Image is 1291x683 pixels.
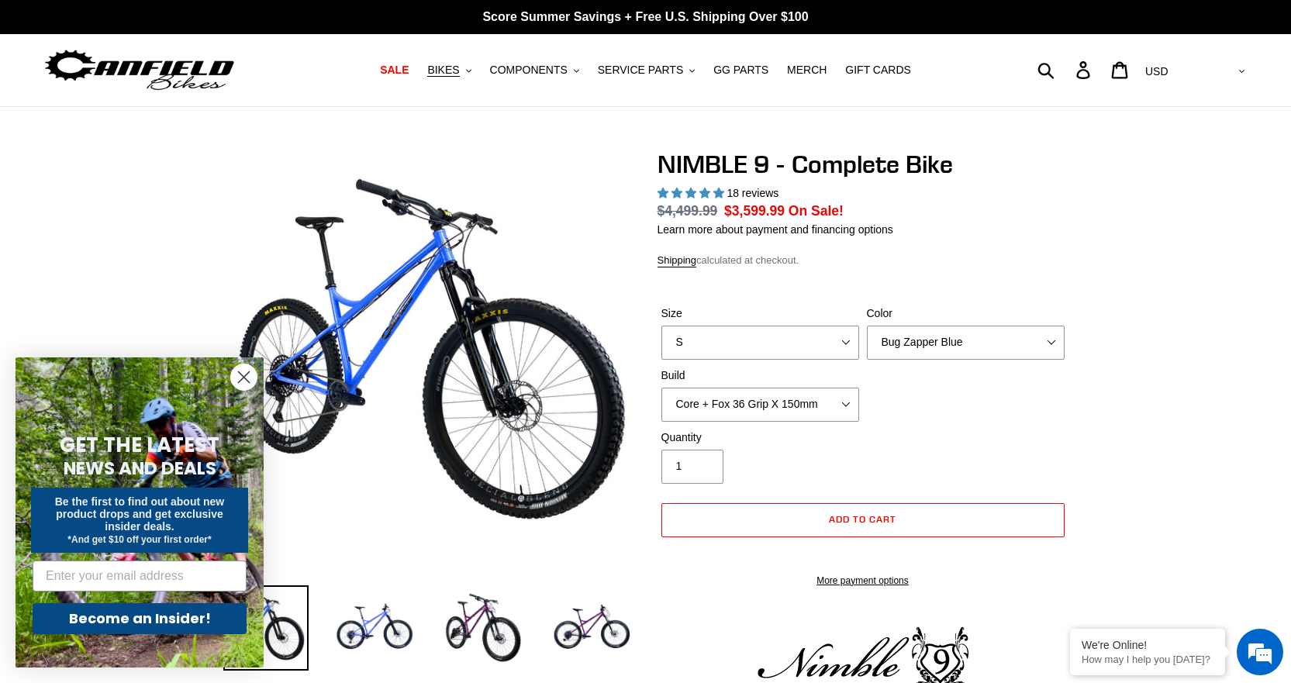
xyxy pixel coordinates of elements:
input: Enter your email address [33,561,247,592]
span: Be the first to find out about new product drops and get exclusive insider deals. [55,495,225,533]
span: SERVICE PARTS [598,64,683,77]
img: Load image into Gallery viewer, NIMBLE 9 - Complete Bike [332,585,417,671]
h1: NIMBLE 9 - Complete Bike [658,150,1068,179]
button: Close dialog [230,364,257,391]
button: BIKES [419,60,478,81]
img: Canfield Bikes [43,46,236,95]
span: MERCH [787,64,827,77]
label: Build [661,367,859,384]
span: GG PARTS [713,64,768,77]
div: We're Online! [1082,639,1213,651]
span: 4.89 stars [658,187,727,199]
a: Learn more about payment and financing options [658,223,893,236]
div: calculated at checkout. [658,253,1068,268]
s: $4,499.99 [658,203,718,219]
img: Load image into Gallery viewer, NIMBLE 9 - Complete Bike [440,585,526,671]
a: More payment options [661,574,1065,588]
label: Color [867,305,1065,322]
a: GG PARTS [706,60,776,81]
input: Search [1046,53,1086,87]
span: $3,599.99 [724,203,785,219]
p: How may I help you today? [1082,654,1213,665]
span: COMPONENTS [490,64,568,77]
button: Add to cart [661,503,1065,537]
button: Become an Insider! [33,603,247,634]
a: SALE [372,60,416,81]
span: NEWS AND DEALS [64,456,216,481]
span: Add to cart [829,513,896,525]
label: Size [661,305,859,322]
a: MERCH [779,60,834,81]
span: On Sale! [789,201,844,221]
span: SALE [380,64,409,77]
button: COMPONENTS [482,60,587,81]
span: GET THE LATEST [60,431,219,459]
a: Shipping [658,254,697,267]
label: Quantity [661,429,859,446]
button: SERVICE PARTS [590,60,702,81]
span: 18 reviews [727,187,778,199]
img: Load image into Gallery viewer, NIMBLE 9 - Complete Bike [549,585,634,671]
span: GIFT CARDS [845,64,911,77]
a: GIFT CARDS [837,60,919,81]
span: *And get $10 off your first order* [67,534,211,545]
span: BIKES [427,64,459,77]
